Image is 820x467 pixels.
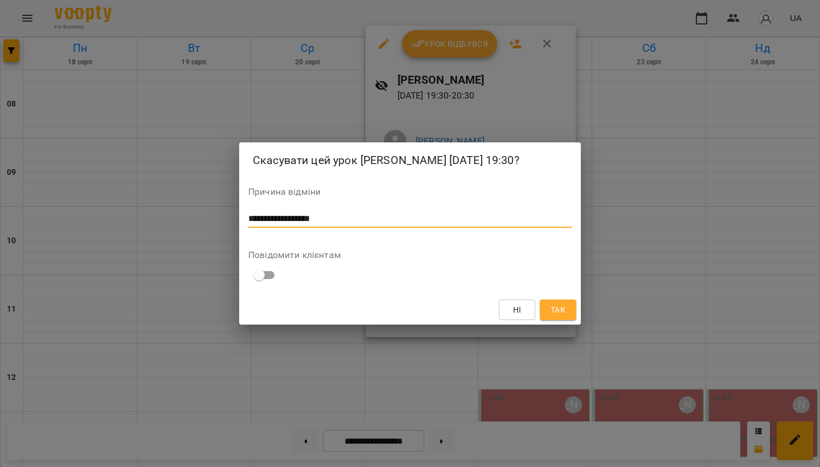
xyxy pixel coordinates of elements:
[253,151,567,169] h2: Скасувати цей урок [PERSON_NAME] [DATE] 19:30?
[499,300,535,320] button: Ні
[248,251,572,260] label: Повідомити клієнтам
[540,300,576,320] button: Так
[248,187,572,196] label: Причина відміни
[513,303,522,317] span: Ні
[551,303,565,317] span: Так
